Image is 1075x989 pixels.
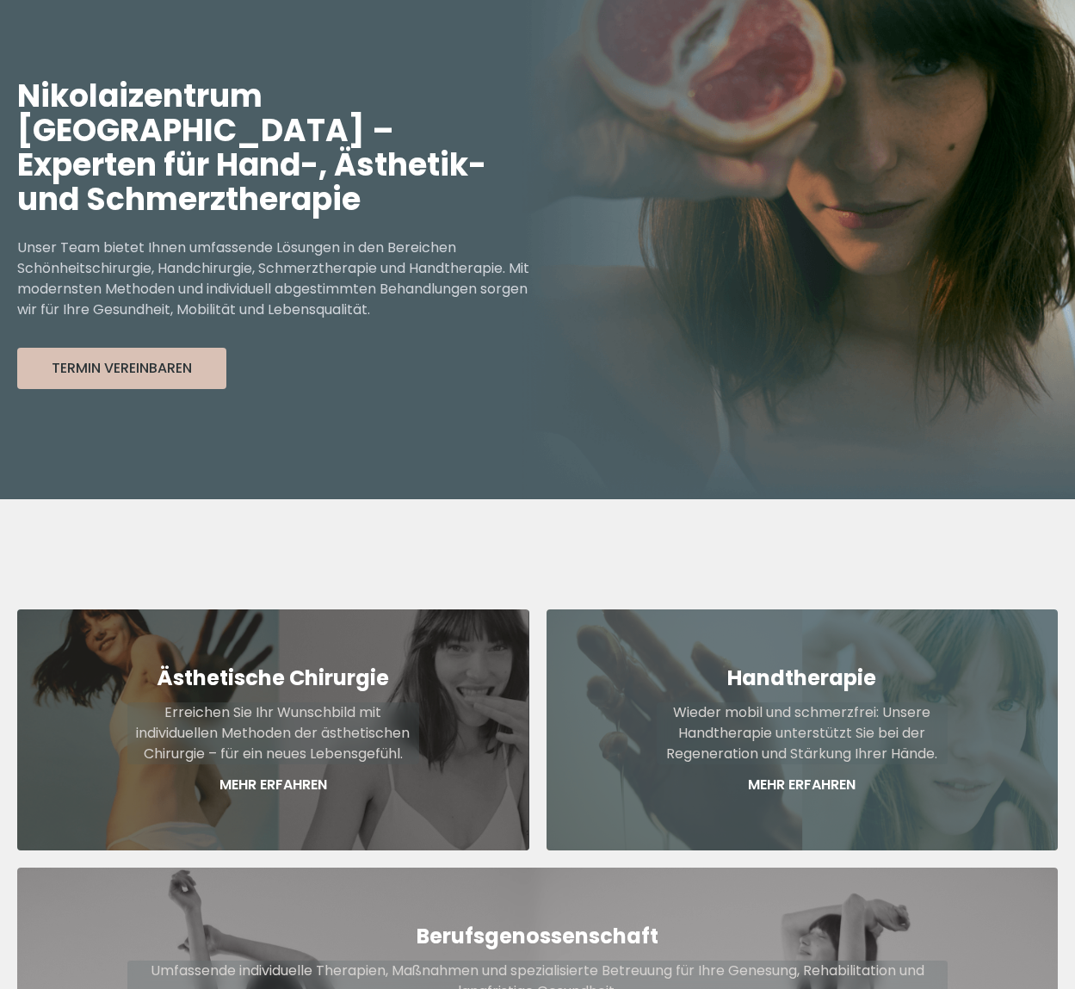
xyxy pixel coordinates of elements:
[417,922,658,950] strong: Berufsgenossenschaft
[127,702,419,764] p: Erreichen Sie Ihr Wunschbild mit individuellen Methoden der ästhetischen Chirurgie – für ein neue...
[17,79,538,217] h1: Nikolaizentrum [GEOGRAPHIC_DATA] – Experten für Hand-, Ästhetik- und Schmerztherapie
[17,348,226,389] button: Termin Vereinbaren
[657,775,948,795] p: Mehr Erfahren
[127,775,419,795] p: Mehr Erfahren
[547,609,1059,850] a: HandtherapieWieder mobil und schmerzfrei: Unsere Handtherapie unterstützt Sie bei der Regeneratio...
[727,664,876,692] strong: Handtherapie
[17,609,529,850] a: Ästhetische ChirurgieErreichen Sie Ihr Wunschbild mit individuellen Methoden der ästhetischen Chi...
[657,702,948,764] p: Wieder mobil und schmerzfrei: Unsere Handtherapie unterstützt Sie bei der Regeneration und Stärku...
[157,664,389,692] strong: Ästhetische Chirurgie
[17,238,538,320] p: Unser Team bietet Ihnen umfassende Lösungen in den Bereichen Schönheitschirurgie, Handchirurgie, ...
